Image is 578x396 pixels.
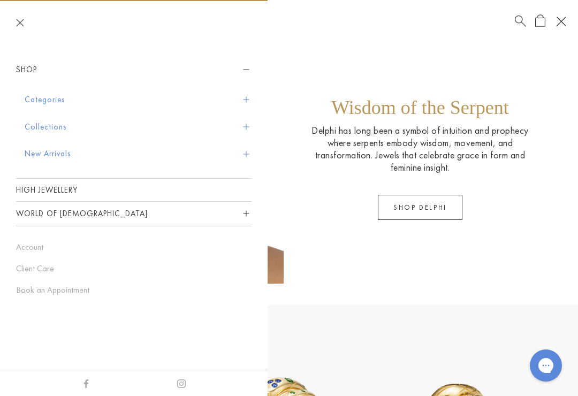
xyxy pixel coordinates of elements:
button: Categories [25,86,252,113]
button: Shop [16,58,252,82]
a: Search [515,14,526,28]
button: New Arrivals [25,140,252,167]
iframe: Gorgias live chat messenger [524,346,567,385]
a: Book an Appointment [16,284,252,296]
p: Delphi has long been a symbol of intuition and prophecy where serpents embody wisdom, movement, a... [305,124,535,173]
a: Open Shopping Bag [535,14,545,28]
button: Collections [25,113,252,141]
button: Close navigation [16,19,24,27]
a: Client Care [16,263,252,275]
p: Wisdom of the Serpent [331,96,509,124]
a: Account [16,241,252,253]
button: Open navigation [552,12,570,31]
a: Instagram [177,377,186,389]
a: High Jewellery [16,179,252,201]
a: SHOP DELPHI [378,195,462,220]
a: Facebook [82,377,90,389]
nav: Sidebar navigation [16,58,252,226]
button: World of [DEMOGRAPHIC_DATA] [16,202,252,226]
